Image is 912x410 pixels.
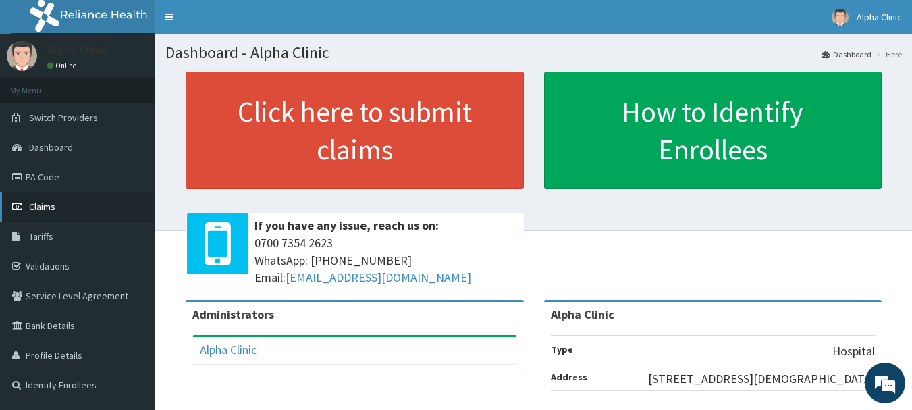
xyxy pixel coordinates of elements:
span: Alpha Clinic [857,11,902,23]
span: Claims [29,201,55,213]
p: Alpha Clinic [47,44,108,56]
div: Chat with us now [70,76,227,93]
p: Hospital [832,342,875,360]
a: Alpha Clinic [200,342,257,357]
img: d_794563401_company_1708531726252_794563401 [25,68,55,101]
span: Tariffs [29,230,53,242]
h1: Dashboard - Alpha Clinic [165,44,902,61]
b: Type [551,343,573,355]
a: Click here to submit claims [186,72,524,189]
span: Dashboard [29,141,73,153]
span: We're online! [78,120,186,257]
a: [EMAIL_ADDRESS][DOMAIN_NAME] [286,270,471,285]
a: Online [47,61,80,70]
div: Minimize live chat window [221,7,254,39]
img: User Image [7,41,37,71]
span: Switch Providers [29,111,98,124]
li: Here [873,49,902,60]
img: User Image [832,9,849,26]
span: 0700 7354 2623 WhatsApp: [PHONE_NUMBER] Email: [254,234,517,286]
a: How to Identify Enrollees [544,72,882,189]
b: Address [551,371,587,383]
b: Administrators [192,307,274,322]
textarea: Type your message and hit 'Enter' [7,270,257,317]
a: Dashboard [822,49,871,60]
b: If you have any issue, reach us on: [254,217,439,233]
strong: Alpha Clinic [551,307,614,322]
p: [STREET_ADDRESS][DEMOGRAPHIC_DATA] [648,370,875,388]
